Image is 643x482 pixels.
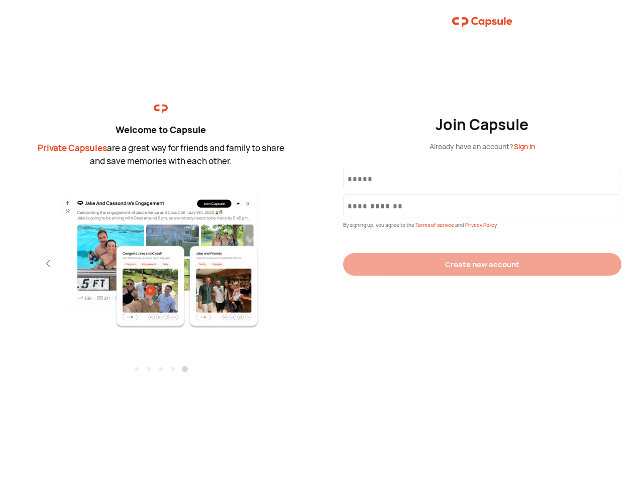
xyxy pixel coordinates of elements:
button: Create new account [343,253,621,276]
span: Private Capsules [38,142,107,154]
div: By signing up, you agree to the and [343,221,621,229]
span: Privacy Policy [465,221,497,228]
div: are a great way for friends and family to share and save memories with each other. [35,142,286,167]
div: Join Capsule [436,115,529,134]
div: Already have an account? [430,141,535,152]
img: logo [154,102,168,116]
span: Sign in [514,142,535,151]
span: Terms of service [415,221,455,228]
img: fifth.png [51,187,271,329]
img: logo [452,12,512,32]
div: Create new account [445,259,519,270]
div: Welcome to Capsule [35,123,286,137]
